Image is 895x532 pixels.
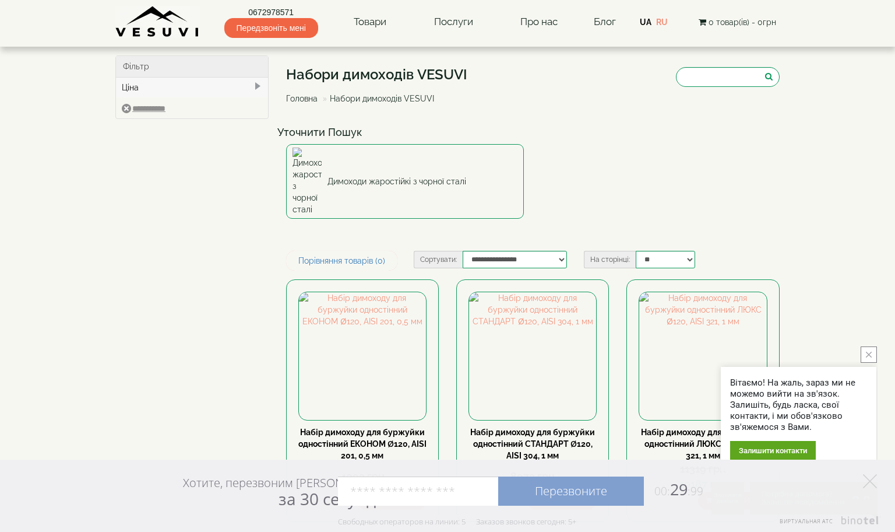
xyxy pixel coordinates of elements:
[224,6,318,18] a: 0672978571
[498,477,644,506] a: Перезвоните
[730,377,867,433] div: Вітаємо! На жаль, зараз ми не можемо вийти на зв'язок. Залишіть, будь ласка, свої контакти, і ми ...
[780,517,833,525] span: Виртуальная АТС
[509,9,569,36] a: Про нас
[644,478,703,500] span: 29
[116,78,268,97] div: Ціна
[639,292,766,419] img: Набір димоходу для буржуйки одностінний ЛЮКС Ø120, AISI 321, 1 мм
[773,516,880,532] a: Виртуальная АТС
[279,488,383,510] span: за 30 секунд?
[298,428,427,460] a: Набір димоходу для буржуйки одностінний ЕКОНОМ Ø120, AISI 201, 0,5 мм
[320,93,434,104] li: Набори димоходів VESUVI
[342,9,398,36] a: Товари
[338,517,576,526] div: Свободных операторов на линии: 5 Заказов звонков сегодня: 5+
[115,6,200,38] img: Завод VESUVI
[277,127,789,138] h4: Уточнити Пошук
[709,17,776,27] span: 0 товар(ів) - 0грн
[654,484,670,499] span: 00:
[640,17,651,27] a: UA
[594,16,616,27] a: Блог
[695,16,780,29] button: 0 товар(ів) - 0грн
[293,148,322,215] img: Димоходи жаростійкі з чорної сталі
[183,475,383,508] div: Хотите, перезвоним [PERSON_NAME]
[469,292,596,419] img: Набір димоходу для буржуйки одностінний СТАНДАРТ Ø120, AISI 304, 1 мм
[286,144,524,219] a: Димоходи жаростійкі з чорної сталі Димоходи жаростійкі з чорної сталі
[414,251,463,268] label: Сортувати:
[286,67,467,82] h1: Набори димоходів VESUVI
[286,251,397,271] a: Порівняння товарів (0)
[584,251,636,268] label: На сторінці:
[224,18,318,38] span: Передзвоніть мені
[422,9,485,36] a: Послуги
[861,346,877,363] button: close button
[470,428,595,460] a: Набір димоходу для буржуйки одностінний СТАНДАРТ Ø120, AISI 304, 1 мм
[116,56,268,78] div: Фільтр
[730,441,816,460] div: Залишити контакти
[656,17,668,27] a: RU
[688,484,703,499] span: :99
[641,428,766,460] a: Набір димоходу для буржуйки одностінний ЛЮКС Ø120, AISI 321, 1 мм
[286,94,318,103] a: Головна
[299,292,426,419] img: Набір димоходу для буржуйки одностінний ЕКОНОМ Ø120, AISI 201, 0,5 мм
